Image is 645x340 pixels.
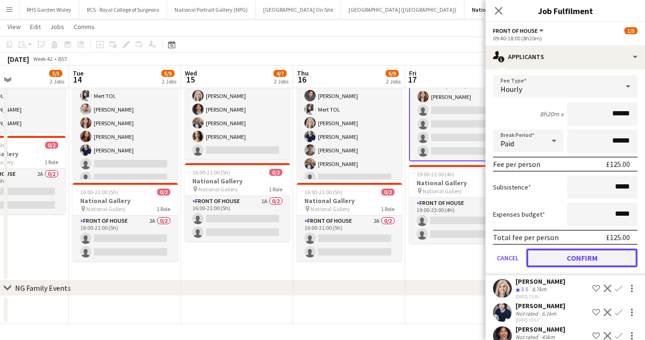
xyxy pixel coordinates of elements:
span: 1 Role [45,159,58,166]
span: 0/2 [45,142,58,149]
span: 5/9 [161,70,175,77]
div: [DATE] 15:57 [516,317,565,323]
h3: Job Fulfilment [486,5,645,17]
span: 15 [183,74,197,85]
app-card-role: Front of House2A0/219:00-23:00 (4h) [409,198,514,243]
span: Edit [30,23,41,31]
span: National Gallery [423,188,462,195]
a: Jobs [46,21,68,33]
app-job-card: 16:00-21:00 (5h)0/2National Gallery National Gallery1 RoleFront of House2A0/216:00-21:00 (5h) [73,183,178,261]
span: 1 Role [269,186,282,193]
h3: National Gallery [297,196,402,205]
app-card-role: Front of House2A0/216:00-21:00 (5h) [297,216,402,261]
span: Thu [297,69,309,77]
span: 17 [408,74,417,85]
span: 16:00-21:00 (5h) [192,169,230,176]
button: [GEOGRAPHIC_DATA] ([GEOGRAPHIC_DATA]) [341,0,464,19]
span: 14 [71,74,83,85]
h3: National Gallery [185,177,290,185]
app-card-role: Front of House3A6/709:40-18:00 (8h20m)[PERSON_NAME]Mert TOL[PERSON_NAME][PERSON_NAME][PERSON_NAME... [297,73,402,187]
span: Front of House [493,27,538,34]
div: 6.1km [540,310,558,317]
button: Cancel [493,249,523,267]
button: National Gallery (NG) [464,0,532,19]
app-card-role: Front of House2A0/216:00-21:00 (5h) [73,216,178,261]
span: 1/5 [624,27,637,34]
button: [GEOGRAPHIC_DATA] On Site [256,0,341,19]
a: View [4,21,24,33]
div: Total fee per person [493,233,559,242]
span: Wed [185,69,197,77]
div: NG Family Events [15,283,71,293]
span: National Gallery [86,205,126,212]
div: [DATE] 15:36 [516,294,565,300]
app-job-card: 09:40-18:00 (8h20m)6/7National Gallery National Gallery1 RoleFront of House3A6/709:40-18:00 (8h20... [297,40,402,179]
button: RCS - Royal College of Surgeons [79,0,167,19]
label: Expenses budget [493,210,545,219]
div: [PERSON_NAME] [516,325,565,333]
a: Edit [26,21,45,33]
span: Jobs [50,23,64,31]
div: 2 Jobs [162,78,176,85]
span: National Gallery [311,205,350,212]
div: 2 Jobs [386,78,401,85]
app-job-card: 09:40-18:00 (8h20m)5/7National Gallery National Gallery1 RoleFront of House2A5/709:40-18:00 (8h20... [73,40,178,179]
app-job-card: 16:00-21:00 (5h)0/2National Gallery National Gallery1 RoleFront of House2A0/216:00-21:00 (5h) [297,183,402,261]
button: RHS Garden Wisley [19,0,79,19]
span: National Gallery [198,186,238,193]
app-job-card: 09:40-18:00 (8h20m)4/5National Gallery National Gallery1 RoleFront of House7A4/509:40-18:00 (8h20... [185,40,290,159]
app-job-card: 09:40-18:00 (8h20m)1/5National Gallery National Gallery1 RoleFront of House5A1/509:40-18:00 (8h20... [409,40,514,161]
div: [PERSON_NAME] [516,302,565,310]
div: Not rated [516,310,540,317]
button: Confirm [526,249,637,267]
a: Comms [70,21,99,33]
div: Fee per person [493,159,540,169]
span: 6/9 [386,70,399,77]
div: BST [58,55,68,62]
div: [DATE] [8,54,29,64]
button: Front of House [493,27,545,34]
span: 0/2 [269,169,282,176]
div: 8.7km [530,286,548,294]
span: 16 [296,74,309,85]
span: 3.5 [521,286,528,293]
span: 0/2 [157,189,170,196]
div: 8h20m x [540,110,563,118]
button: National Portrait Gallery (NPG) [167,0,256,19]
div: 2 Jobs [50,78,64,85]
app-card-role: Front of House5A1/509:40-18:00 (8h20m)[PERSON_NAME] [409,73,514,161]
span: 0/2 [381,189,395,196]
div: 16:00-21:00 (5h)0/2National Gallery National Gallery1 RoleFront of House1A0/216:00-21:00 (5h) [185,163,290,242]
span: 3/5 [49,70,62,77]
h3: National Gallery [409,179,514,187]
span: Fri [409,69,417,77]
span: Comms [74,23,95,31]
div: [PERSON_NAME] [516,277,565,286]
span: Tue [73,69,83,77]
span: 1 Role [157,205,170,212]
span: Week 42 [31,55,54,62]
div: £125.00 [606,159,630,169]
app-card-role: Front of House7A4/509:40-18:00 (8h20m)[PERSON_NAME][PERSON_NAME][PERSON_NAME][PERSON_NAME] [185,73,290,159]
div: 09:40-18:00 (8h20m) [493,35,637,42]
label: Subsistence [493,183,531,191]
div: 2 Jobs [274,78,288,85]
span: Hourly [501,84,522,94]
div: £125.00 [606,233,630,242]
span: 19:00-23:00 (4h) [417,171,455,178]
app-job-card: 19:00-23:00 (4h)0/2National Gallery National Gallery1 RoleFront of House2A0/219:00-23:00 (4h) [409,165,514,243]
h3: National Gallery [73,196,178,205]
span: 16:00-21:00 (5h) [304,189,342,196]
span: 1 Role [381,205,395,212]
app-card-role: Front of House1A0/216:00-21:00 (5h) [185,196,290,242]
span: 4/7 [273,70,287,77]
span: 16:00-21:00 (5h) [80,189,118,196]
span: Paid [501,139,514,148]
